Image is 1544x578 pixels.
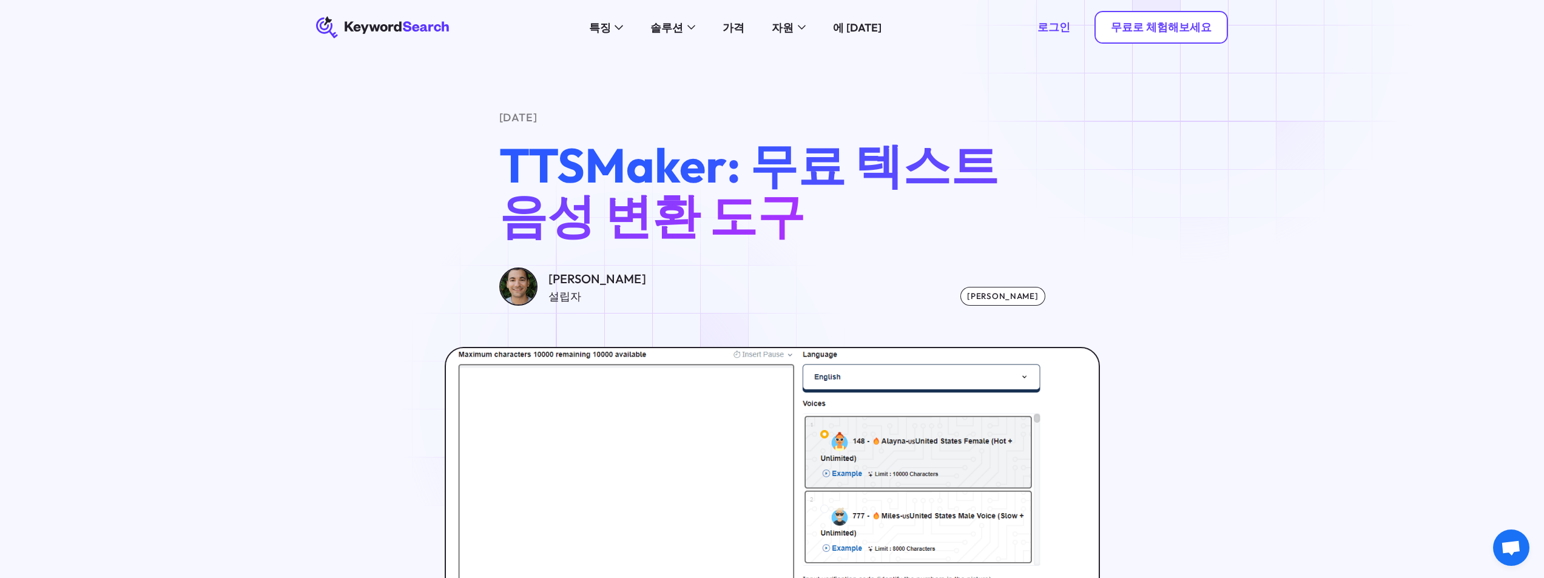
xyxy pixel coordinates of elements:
[715,16,753,38] a: 가격
[1493,529,1529,566] div: 채팅 열기
[833,21,882,35] font: 에 [DATE]
[772,21,794,35] font: 자원
[548,289,581,303] font: 설립자
[723,21,744,35] font: 가격
[1094,11,1228,44] a: 무료로 체험해보세요
[589,21,611,35] font: 특징
[825,16,890,38] a: 에 [DATE]
[650,21,683,35] font: 솔루션
[1037,20,1070,34] font: 로그인
[1021,11,1087,44] a: 로그인
[548,271,646,286] font: [PERSON_NAME]
[1111,20,1212,34] font: 무료로 체험해보세요
[967,291,1038,301] font: [PERSON_NAME]
[499,110,538,124] font: [DATE]
[499,135,999,245] font: TTSMaker: 무료 텍스트 음성 변환 도구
